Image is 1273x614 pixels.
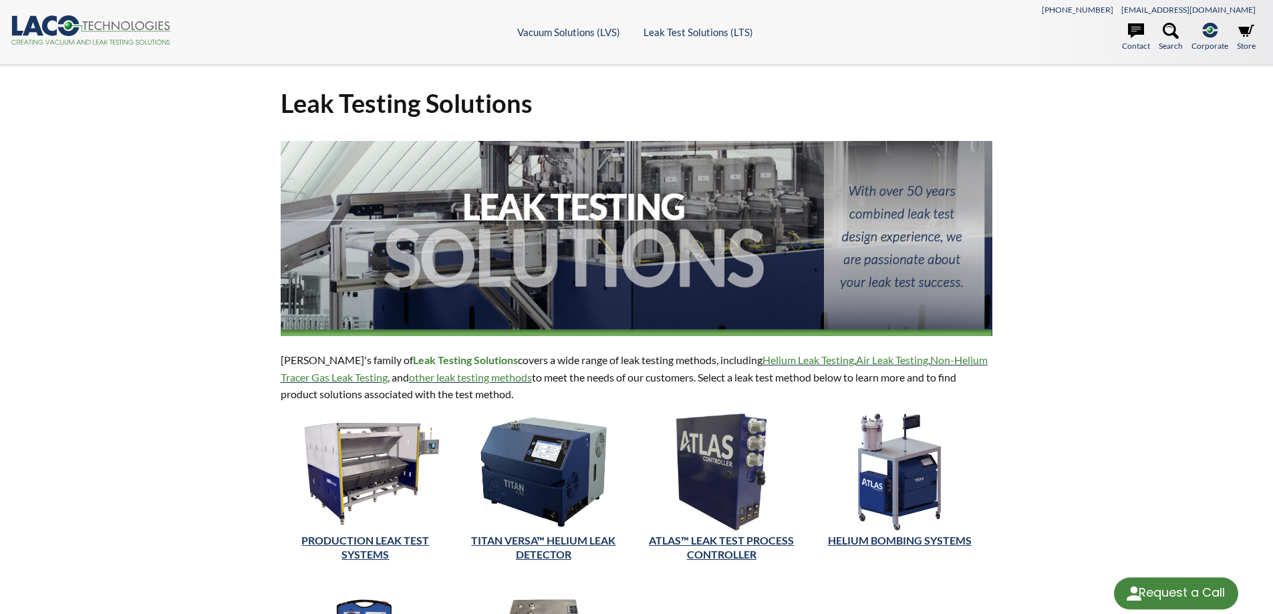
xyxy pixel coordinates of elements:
[856,414,943,530] img: Helium Bombing System
[1159,23,1183,52] a: Search
[676,414,766,530] img: ATLAS™ Leak Test Process Controller
[1114,577,1238,609] div: Request a Call
[1121,5,1256,15] a: [EMAIL_ADDRESS][DOMAIN_NAME]
[1237,23,1256,52] a: Store
[281,141,993,336] img: Header Image: Leak Testing Solutions
[281,87,993,120] h1: Leak Testing Solutions
[281,353,988,383] a: Non-Helium Tracer Gas Leak Testing
[281,351,993,403] p: [PERSON_NAME]'s family of covers a wide range of leak testing methods, including , , , and to mee...
[828,534,972,547] a: Helium Bombing Systems
[413,353,518,366] strong: Leak Testing Solutions
[281,414,450,530] img: Production Leak Test Systems Category
[471,534,615,561] a: TITAN VERSA™ Helium Leak Detector
[1122,23,1150,52] a: Contact
[1123,583,1145,604] img: round button
[301,534,429,561] a: PRODUCTION LEAK TEST SYSTEMS
[644,26,753,38] a: Leak Test Solutions (LTS)
[1042,5,1113,15] a: [PHONE_NUMBER]
[409,371,532,383] a: other leak testing methods
[649,534,794,561] a: ATLAS™ Leak Test Process Controller
[762,353,854,366] a: Helium Leak Testing
[856,353,928,366] a: Air Leak Testing
[1139,577,1225,608] div: Request a Call
[1191,39,1228,52] span: Corporate
[458,414,628,530] img: TITAN VERSA™ Helium Leak Detector
[517,26,620,38] a: Vacuum Solutions (LVS)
